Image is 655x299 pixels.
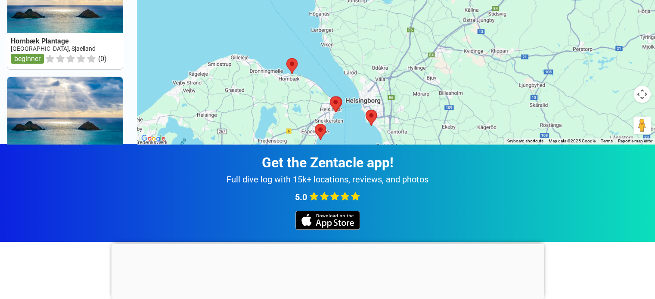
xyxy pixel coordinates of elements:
[506,138,543,144] button: Keyboard shortcuts
[111,244,544,297] iframe: Advertisement
[618,139,652,143] a: Report a map error
[139,133,168,144] img: Google
[295,223,360,231] a: iOS app store
[633,86,651,103] button: Map camera controls
[10,154,645,171] div: Get the Zentacle app!
[601,139,613,143] a: Terms (opens in new tab)
[295,211,360,230] img: iOS app store
[10,174,645,185] div: Full dive log with 15k+ locations, reviews, and photos
[549,139,596,143] span: Map data ©2025 Google
[139,133,168,144] a: Open this area in Google Maps (opens a new window)
[295,192,307,202] span: 5.0
[633,117,651,134] button: Drag Pegman onto the map to open Street View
